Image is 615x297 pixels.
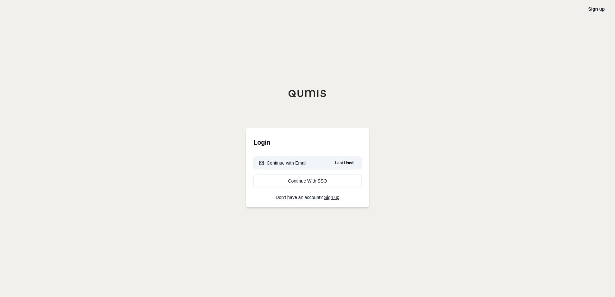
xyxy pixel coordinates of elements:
[288,90,327,97] img: Qumis
[588,6,605,12] a: Sign up
[253,136,362,149] h3: Login
[324,195,339,200] a: Sign up
[253,157,362,169] button: Continue with EmailLast Used
[259,160,307,166] div: Continue with Email
[253,195,362,200] p: Don't have an account?
[253,175,362,187] a: Continue With SSO
[333,159,356,167] span: Last Used
[259,178,356,184] div: Continue With SSO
